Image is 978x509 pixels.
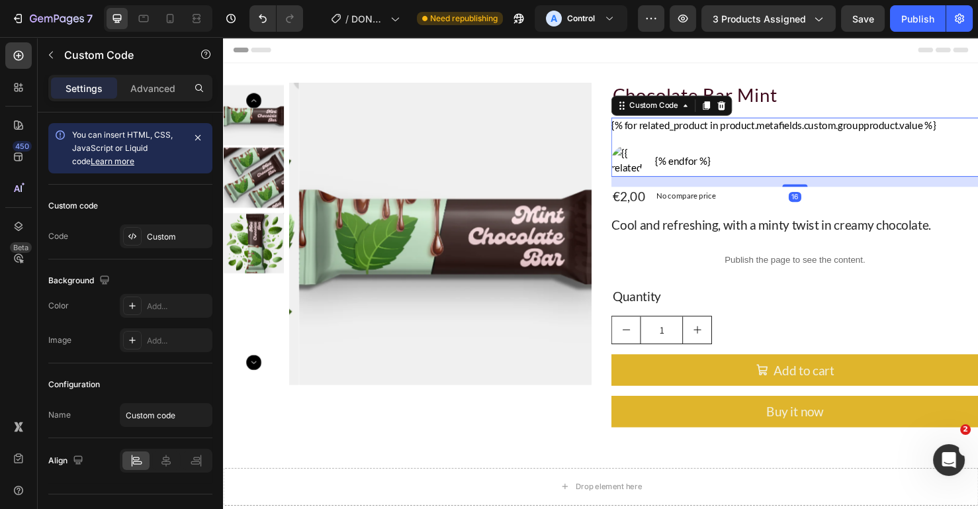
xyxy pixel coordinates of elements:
[91,156,134,166] a: Learn more
[370,467,440,478] div: Drop element here
[438,294,483,322] input: quantity
[408,228,794,242] p: Publish the page to see the content.
[408,294,438,322] button: decrement
[48,300,69,312] div: Color
[852,13,874,24] span: Save
[408,48,794,74] h2: Chocolate Bar Mint
[249,5,303,32] div: Undo/Redo
[535,5,627,32] button: AControl
[408,377,794,410] button: Buy it now
[408,189,744,205] span: Cool and refreshing, with a minty twist in creamy chocolate.
[571,385,631,402] div: Buy it now
[345,12,349,26] span: /
[841,5,885,32] button: Save
[10,242,32,253] div: Beta
[408,334,794,367] button: Add to cart
[424,66,480,78] div: Custom Code
[48,452,86,470] div: Align
[48,334,71,346] div: Image
[147,301,209,312] div: Add...
[147,335,209,347] div: Add...
[5,5,99,32] button: 7
[64,47,177,63] p: Custom Code
[430,13,498,24] span: Need republishing
[48,200,98,212] div: Custom code
[567,12,595,25] h3: Control
[72,130,173,166] span: You can insert HTML, CSS, JavaScript or Liquid code
[578,342,642,359] div: Add to cart
[713,12,806,26] span: 3 products assigned
[408,263,794,283] div: Quantity
[48,272,112,290] div: Background
[48,379,100,391] div: Configuration
[13,141,32,152] div: 450
[701,5,836,32] button: 3 products assigned
[351,12,385,26] span: DONT TOUCH Group Product - [PERSON_NAME]'s
[87,11,93,26] p: 7
[408,114,441,147] img: {{ related_product.title }}
[594,163,607,173] div: 16
[147,231,209,243] div: Custom
[455,163,517,171] p: No compare price
[130,81,175,95] p: Advanced
[48,230,68,242] div: Code
[933,444,965,476] iframe: Intercom live chat
[483,294,513,322] button: increment
[960,424,971,435] span: 2
[890,5,946,32] button: Publish
[408,85,794,147] div: {% for related_product in product.metafields.custom.groupproduct.value %} {% endfor %}
[901,12,934,26] div: Publish
[223,37,978,509] iframe: Design area
[48,409,71,421] div: Name
[408,158,445,177] div: €2,00
[551,12,557,25] p: A
[66,81,103,95] p: Settings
